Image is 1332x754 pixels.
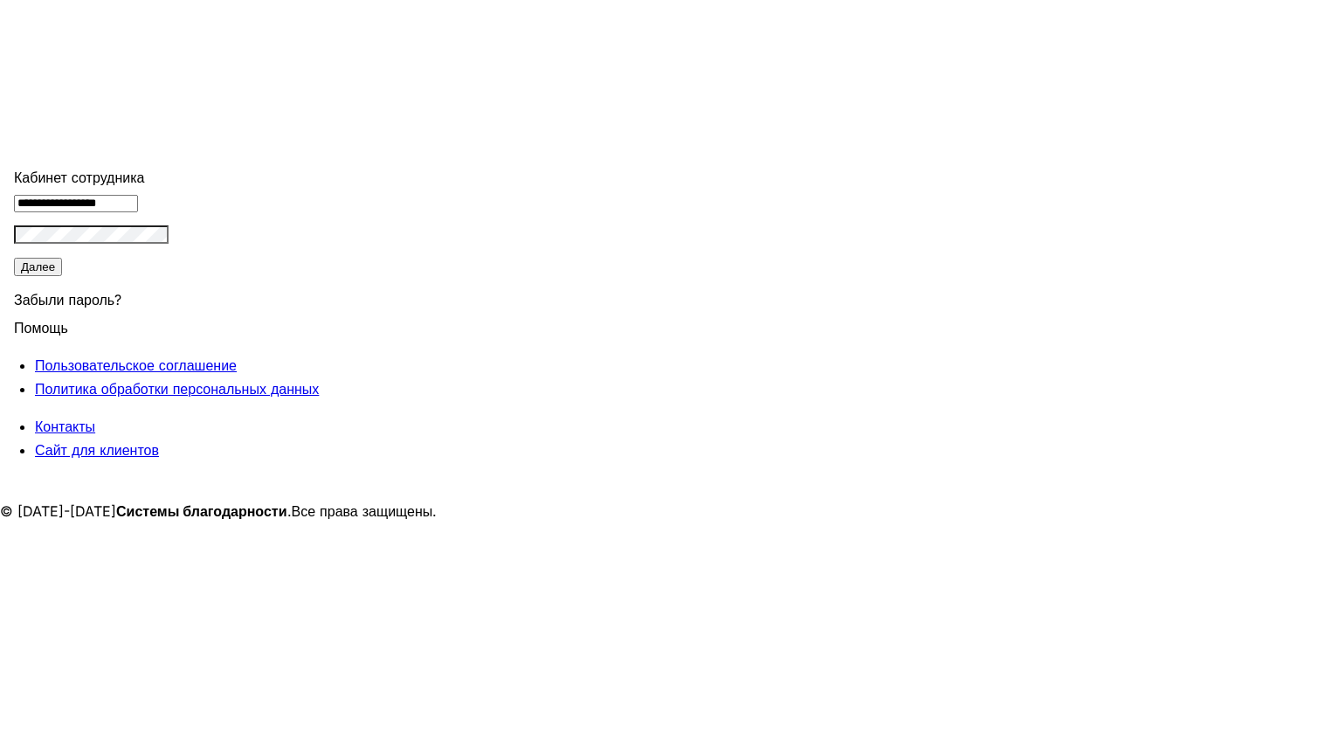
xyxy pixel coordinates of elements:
[14,258,62,276] button: Далее
[14,278,379,316] div: Забыли пароль?
[292,502,438,520] span: Все права защищены.
[35,418,95,435] span: Контакты
[116,502,287,520] strong: Системы благодарности
[14,166,379,190] div: Кабинет сотрудника
[35,356,237,374] span: Пользовательское соглашение
[35,380,319,398] span: Политика обработки персональных данных
[35,441,159,459] span: Сайт для клиентов
[14,308,68,336] span: Помощь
